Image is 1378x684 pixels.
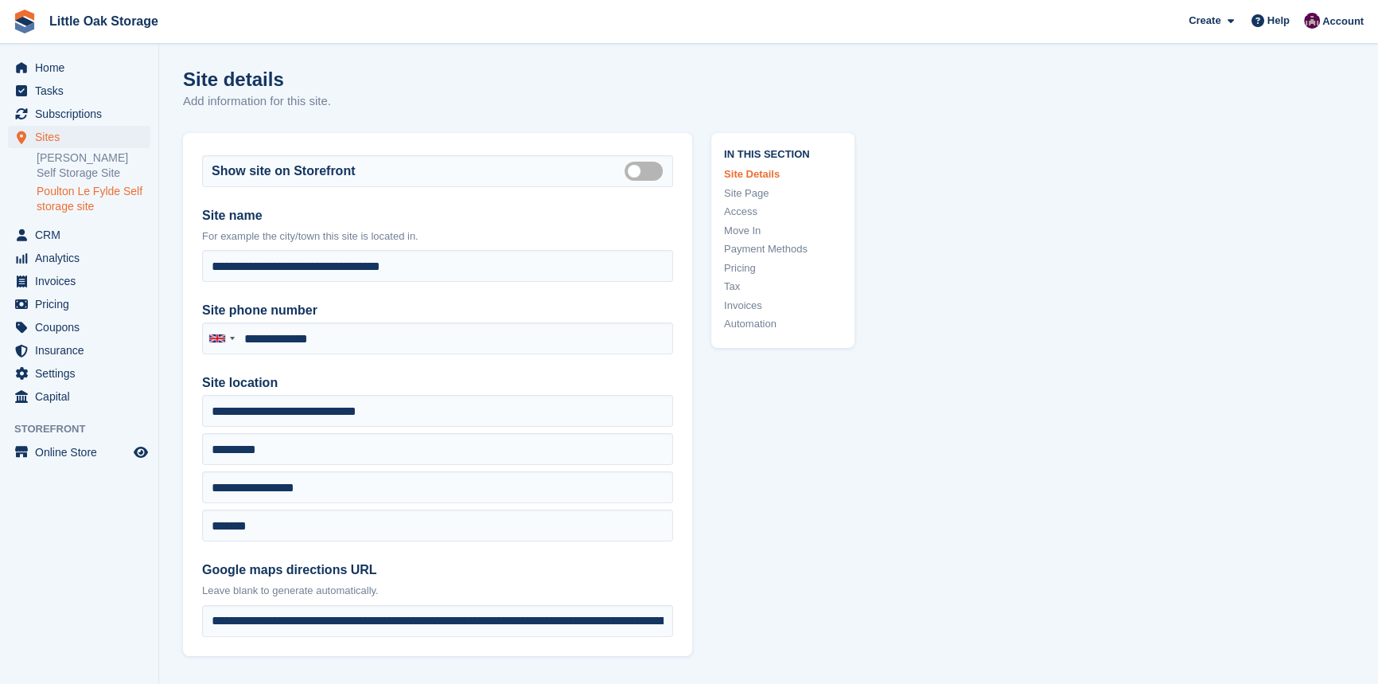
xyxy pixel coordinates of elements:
a: menu [8,57,150,79]
p: For example the city/town this site is located in. [202,229,673,244]
label: Site phone number [202,301,673,320]
a: Move In [724,223,842,239]
a: menu [8,362,150,385]
span: Tasks [35,80,130,102]
a: Invoices [724,298,842,314]
a: Payment Methods [724,241,842,257]
a: menu [8,247,150,269]
a: menu [8,385,150,408]
span: Help [1267,13,1290,29]
span: CRM [35,224,130,246]
p: Leave blank to generate automatically. [202,583,673,599]
span: Settings [35,362,130,385]
a: Tax [724,279,842,295]
a: menu [8,270,150,292]
label: Site location [202,373,673,393]
span: Online Store [35,441,130,463]
p: Add information for this site. [183,92,331,111]
a: Preview store [131,443,150,462]
a: menu [8,103,150,125]
a: menu [8,441,150,463]
label: Google maps directions URL [202,561,673,580]
a: Pricing [724,260,842,276]
a: menu [8,316,150,338]
span: Insurance [35,339,130,362]
a: Automation [724,316,842,332]
a: menu [8,80,150,102]
img: stora-icon-8386f47178a22dfd0bd8f6a31ec36ba5ce8667c1dd55bd0f319d3a0aa187defe.svg [13,10,37,33]
span: Subscriptions [35,103,130,125]
span: Analytics [35,247,130,269]
span: Storefront [14,421,158,437]
a: menu [8,293,150,315]
a: menu [8,339,150,362]
label: Site name [202,206,673,225]
a: Site Page [724,186,842,201]
h1: Site details [183,68,331,90]
span: Account [1322,14,1364,29]
span: Create [1189,13,1220,29]
label: Show site on Storefront [212,162,355,181]
a: menu [8,224,150,246]
span: In this section [724,146,842,161]
span: Coupons [35,316,130,338]
span: Sites [35,126,130,148]
img: Morgen Aujla [1304,13,1320,29]
span: Invoices [35,270,130,292]
a: Poulton Le Fylde Self storage site [37,184,150,214]
a: Site Details [724,166,842,182]
a: Little Oak Storage [43,8,165,34]
span: Capital [35,385,130,408]
span: Pricing [35,293,130,315]
div: United Kingdom: +44 [203,323,239,354]
a: menu [8,126,150,148]
a: [PERSON_NAME] Self Storage Site [37,150,150,181]
label: Is public [625,170,669,172]
span: Home [35,57,130,79]
a: Access [724,204,842,220]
